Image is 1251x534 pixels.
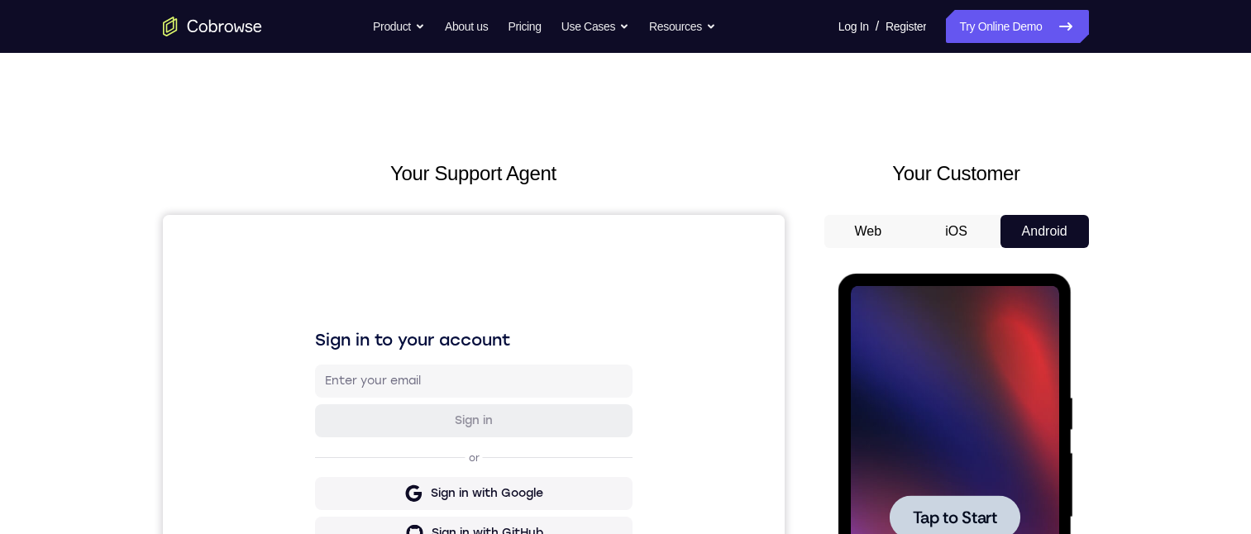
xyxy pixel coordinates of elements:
a: Register [886,10,926,43]
button: Tap to Start [51,222,182,265]
button: Sign in with GitHub [152,302,470,335]
button: Android [1000,215,1089,248]
div: Unexpectedly lost connection to device [59,417,203,490]
div: Sign in with Zendesk [264,389,385,406]
a: About us [445,10,488,43]
div: Sign in with Google [268,270,380,287]
a: Create a new account [279,428,397,440]
button: Sign in with Intercom [152,341,470,374]
span: Tap to Start [74,236,159,252]
a: Log In [838,10,869,43]
button: Sign in with Zendesk [152,381,470,414]
button: Resources [649,10,716,43]
a: Pricing [508,10,541,43]
a: Go to the home page [163,17,262,36]
span: / [876,17,879,36]
p: or [303,236,320,250]
button: Product [373,10,425,43]
button: iOS [912,215,1000,248]
h2: Your Support Agent [163,159,785,188]
h2: Your Customer [824,159,1089,188]
div: Sign in with GitHub [269,310,380,327]
button: Web [824,215,913,248]
button: Sign in with Google [152,262,470,295]
p: Don't have an account? [152,427,470,441]
button: Use Cases [561,10,629,43]
a: Try Online Demo [946,10,1088,43]
div: Sign in with Intercom [262,350,387,366]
